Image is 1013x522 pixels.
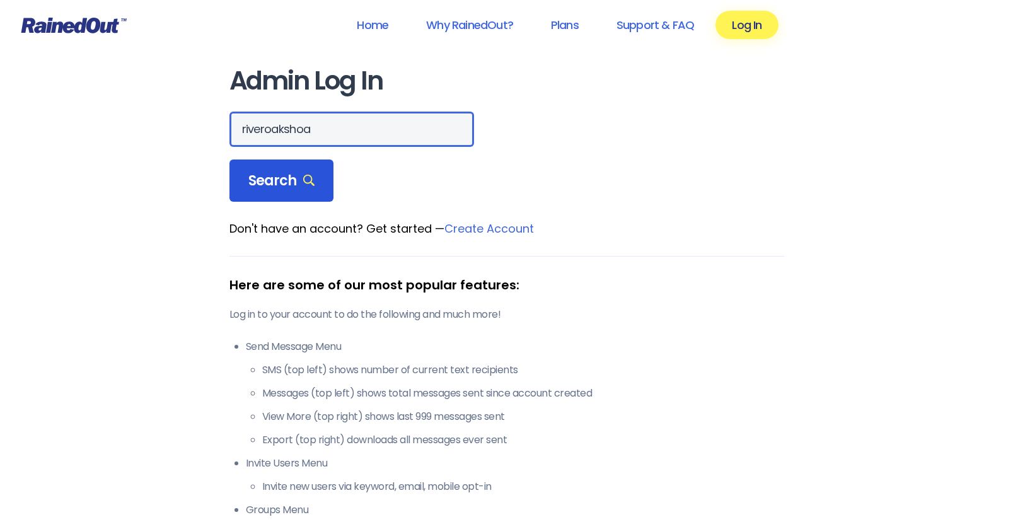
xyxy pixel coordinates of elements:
input: Search Orgs… [229,112,474,147]
a: Why RainedOut? [410,11,530,39]
a: Log In [715,11,778,39]
li: Invite new users via keyword, email, mobile opt-in [262,479,784,494]
li: Messages (top left) shows total messages sent since account created [262,386,784,401]
a: Plans [535,11,595,39]
a: Support & FAQ [600,11,710,39]
li: Send Message Menu [246,339,784,448]
div: Search [229,159,334,202]
li: Invite Users Menu [246,456,784,494]
li: View More (top right) shows last 999 messages sent [262,409,784,424]
h1: Admin Log In [229,67,784,95]
li: Export (top right) downloads all messages ever sent [262,432,784,448]
a: Home [340,11,405,39]
li: SMS (top left) shows number of current text recipients [262,362,784,378]
span: Search [248,172,315,190]
p: Log in to your account to do the following and much more! [229,307,784,322]
div: Here are some of our most popular features: [229,275,784,294]
a: Create Account [444,221,534,236]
